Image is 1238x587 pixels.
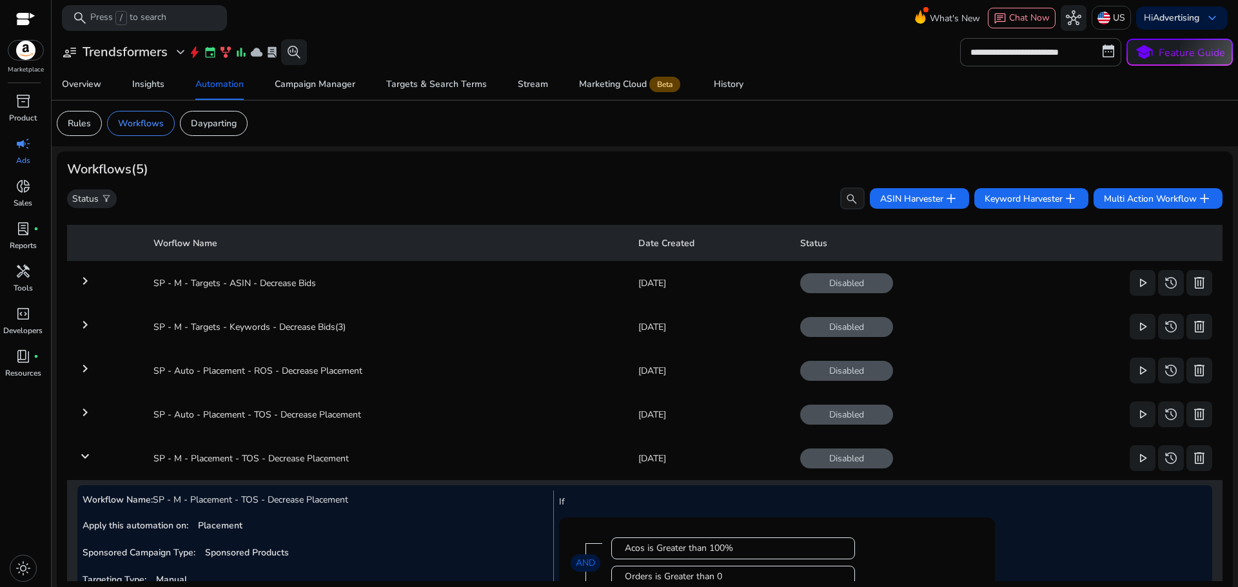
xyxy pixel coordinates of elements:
button: delete [1186,270,1212,296]
b: Sponsored Products [205,546,289,559]
span: bar_chart [235,46,248,59]
b: Advertising [1153,12,1199,24]
button: chatChat Now [988,8,1056,28]
td: SP - M - Placement - TOS - Decrease Placement [143,441,627,475]
span: cloud [250,46,263,59]
span: Multi Action Workflow [1104,191,1212,206]
p: Workflows [118,117,164,130]
span: user_attributes [62,44,77,60]
span: fiber_manual_record [34,354,39,359]
span: play_arrow [1135,363,1150,378]
span: add [1197,191,1212,206]
button: delete [1186,314,1212,340]
span: history [1163,450,1179,466]
span: search_insights [286,44,302,60]
span: Disabled [800,317,893,337]
td: [DATE] [628,354,790,387]
td: [DATE] [628,266,790,300]
mat-icon: keyboard_arrow_down [77,448,93,464]
button: play_arrow [1130,314,1155,340]
p: US [1113,6,1125,29]
span: Keyword Harvester [985,191,1078,206]
span: / [115,11,127,25]
button: search_insights [281,39,307,65]
p: Rules [68,117,91,130]
p: Hi [1144,14,1199,23]
span: filter_alt [101,193,112,204]
span: What's New [930,7,980,30]
span: Disabled [800,361,893,381]
span: inventory_2 [15,93,31,109]
td: [DATE] [628,398,790,431]
button: play_arrow [1130,270,1155,296]
span: bolt [188,46,201,59]
span: delete [1192,407,1207,422]
td: SP - Auto - Placement - ROS - Decrease Placement [143,354,627,387]
mat-icon: keyboard_arrow_right [77,273,93,289]
p: Feature Guide [1159,45,1225,61]
span: fiber_manual_record [34,226,39,231]
td: SP - M - Targets - ASIN - Decrease Bids [143,266,627,300]
span: play_arrow [1135,407,1150,422]
span: family_history [219,46,232,59]
button: history [1158,401,1184,427]
div: Acos is Greater than [625,542,841,555]
button: history [1158,270,1184,296]
button: play_arrow [1130,445,1155,471]
button: play_arrow [1130,401,1155,427]
span: Beta [649,77,680,92]
span: Chat Now [1009,12,1050,24]
button: history [1158,314,1184,340]
div: Campaign Manager [275,80,355,89]
p: Reports [10,240,37,251]
div: Marketing Cloud [579,79,683,90]
span: expand_more [173,44,188,60]
span: delete [1192,275,1207,291]
p: Ads [16,155,30,166]
span: ASIN Harvester [880,191,959,206]
button: play_arrow [1130,358,1155,383]
div: Insights [132,80,164,89]
span: book_4 [15,349,31,364]
span: history [1163,363,1179,378]
button: ASIN Harvesteradd [870,188,969,209]
h3: Workflows (5) [67,162,148,177]
p: Status [72,192,99,206]
b: Placement [198,519,242,532]
b: Apply this automation on: [83,519,188,532]
h3: Trendsformers [83,44,168,60]
mat-icon: keyboard_arrow_right [77,317,93,332]
span: campaign [15,136,31,151]
p: Developers [3,325,43,336]
div: History [714,80,743,89]
button: history [1158,358,1184,383]
span: event [204,46,217,59]
td: [DATE] [628,310,790,343]
td: SP - Auto - Placement - TOS - Decrease Placement [143,398,627,431]
div: Overview [62,80,101,89]
span: play_arrow [1135,319,1150,334]
span: history [1163,407,1179,422]
span: donut_small [15,178,31,194]
th: Date Created [628,225,790,261]
div: Targets & Search Terms [386,80,487,89]
span: add [943,191,959,206]
mat-icon: keyboard_arrow_right [77,361,93,376]
span: keyboard_arrow_down [1204,10,1220,26]
span: code_blocks [15,306,31,322]
span: add [1063,191,1078,206]
div: Orders is Greater than [625,570,841,583]
p: Tools [14,282,33,294]
span: delete [1192,363,1207,378]
mat-icon: keyboard_arrow_right [77,405,93,420]
span: hub [1066,10,1081,26]
button: hub [1061,5,1086,31]
span: Disabled [800,448,893,468]
p: Sales [14,197,32,209]
div: Stream [518,80,548,89]
div: Automation [195,80,244,89]
p: Marketplace [8,65,44,75]
p: Resources [5,367,41,379]
img: us.svg [1097,12,1110,24]
td: [DATE] [628,441,790,475]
